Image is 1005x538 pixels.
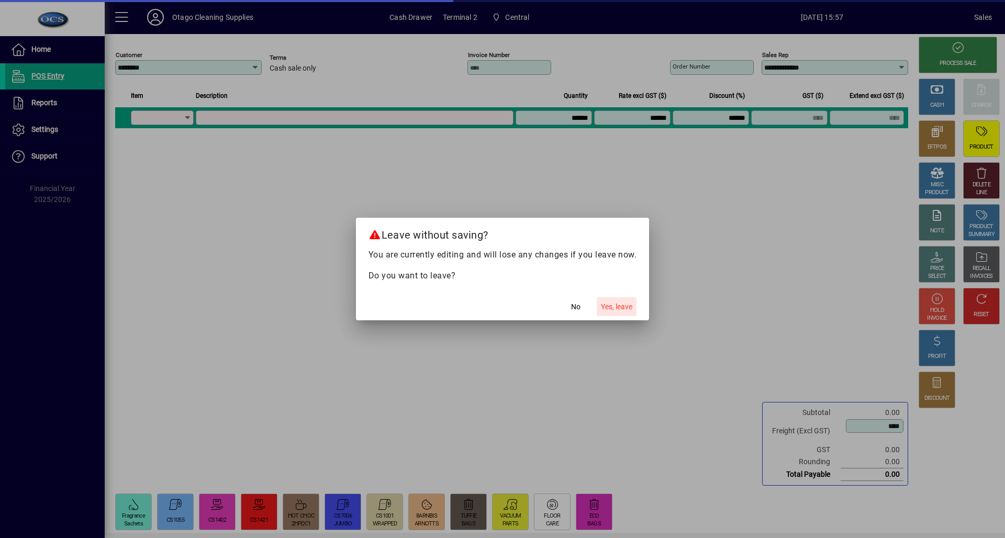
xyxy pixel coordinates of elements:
[356,218,650,248] h2: Leave without saving?
[559,297,593,316] button: No
[368,270,637,282] p: Do you want to leave?
[601,301,632,312] span: Yes, leave
[571,301,580,312] span: No
[597,297,636,316] button: Yes, leave
[368,249,637,261] p: You are currently editing and will lose any changes if you leave now.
